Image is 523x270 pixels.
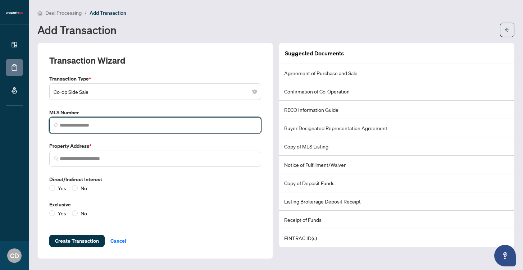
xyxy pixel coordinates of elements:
[37,24,117,36] h1: Add Transaction
[285,49,344,58] article: Suggested Documents
[49,175,261,183] label: Direct/Indirect Interest
[279,211,514,229] li: Receipt of Funds
[49,75,261,83] label: Transaction Type
[110,235,126,247] span: Cancel
[279,82,514,101] li: Confirmation of Co-Operation
[105,235,132,247] button: Cancel
[54,156,58,161] img: search_icon
[279,137,514,156] li: Copy of MLS Listing
[49,142,261,150] label: Property Address
[78,209,90,217] span: No
[54,123,58,127] img: search_icon
[37,10,42,15] span: home
[505,27,510,32] span: arrow-left
[6,11,23,15] img: logo
[55,209,69,217] span: Yes
[49,201,261,209] label: Exclusive
[49,109,261,116] label: MLS Number
[253,90,257,94] span: close-circle
[90,10,126,16] span: Add Transaction
[45,10,82,16] span: Deal Processing
[85,9,87,17] li: /
[279,192,514,211] li: Listing Brokerage Deposit Receipt
[279,156,514,174] li: Notice of Fulfillment/Waiver
[279,64,514,82] li: Agreement of Purchase and Sale
[55,235,99,247] span: Create Transaction
[78,184,90,192] span: No
[279,119,514,137] li: Buyer Designated Representation Agreement
[279,101,514,119] li: RECO Information Guide
[49,235,105,247] button: Create Transaction
[494,245,516,266] button: Open asap
[279,174,514,192] li: Copy of Deposit Funds
[10,251,19,261] span: CD
[49,55,125,66] h2: Transaction Wizard
[55,184,69,192] span: Yes
[279,229,514,247] li: FINTRAC ID(s)
[54,85,257,99] span: Co-op Side Sale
